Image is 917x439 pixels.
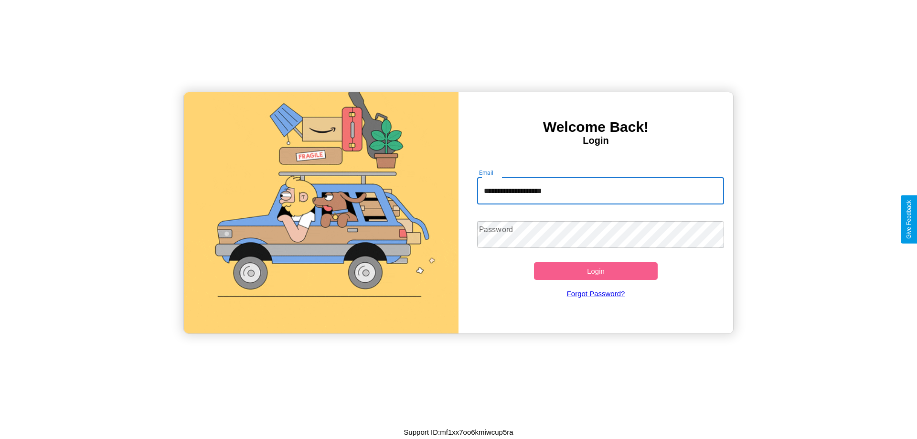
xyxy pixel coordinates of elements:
[479,169,494,177] label: Email
[534,262,658,280] button: Login
[906,200,912,239] div: Give Feedback
[404,426,513,439] p: Support ID: mf1xx7oo6kmiwcup5ra
[472,280,720,307] a: Forgot Password?
[458,119,733,135] h3: Welcome Back!
[184,92,458,333] img: gif
[458,135,733,146] h4: Login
